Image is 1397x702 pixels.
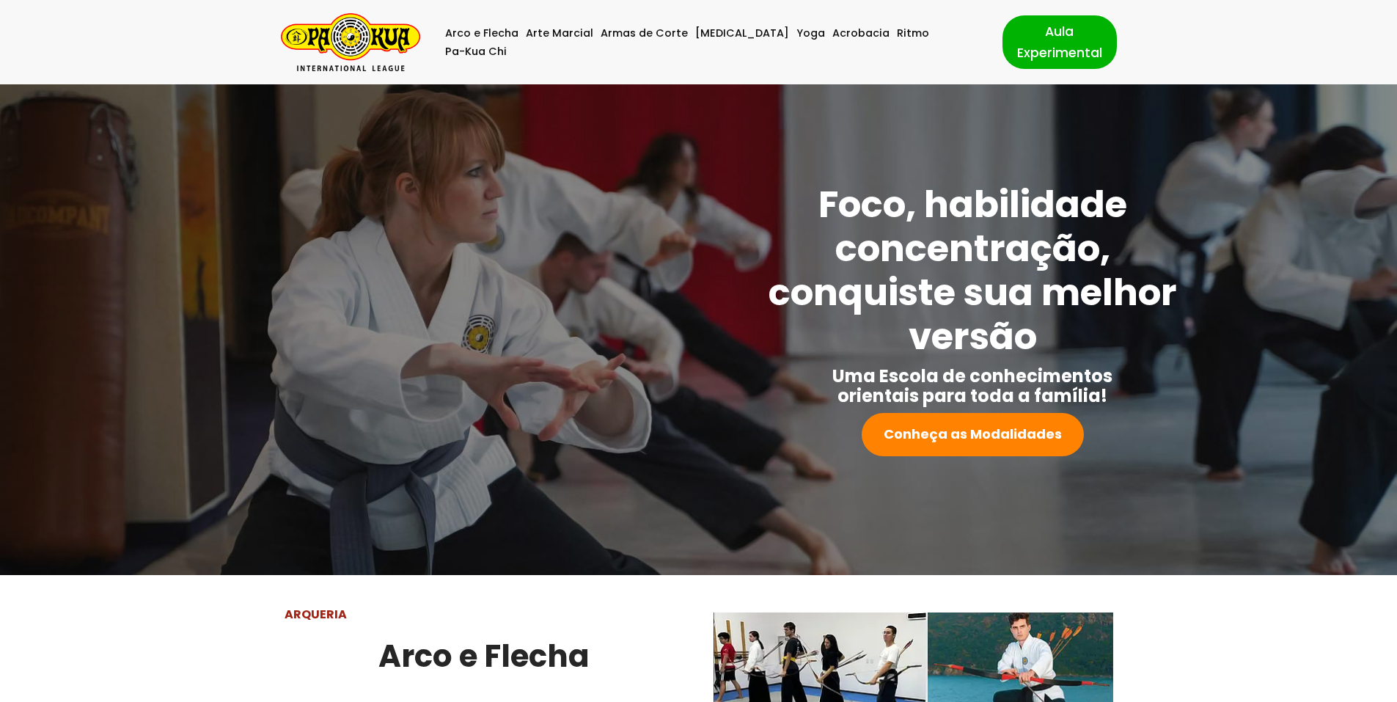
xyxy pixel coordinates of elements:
[832,364,1112,408] strong: Uma Escola de conhecimentos orientais para toda a família!
[695,24,789,43] a: [MEDICAL_DATA]
[769,178,1177,362] strong: Foco, habilidade concentração, conquiste sua melhor versão
[526,24,593,43] a: Arte Marcial
[897,24,929,43] a: Ritmo
[281,13,420,71] a: Pa-Kua Brasil Uma Escola de conhecimentos orientais para toda a família. Foco, habilidade concent...
[1002,15,1117,68] a: Aula Experimental
[601,24,688,43] a: Armas de Corte
[445,43,507,61] a: Pa-Kua Chi
[442,24,980,61] div: Menu primário
[796,24,825,43] a: Yoga
[832,24,890,43] a: Acrobacia
[378,635,590,678] strong: Arco e Flecha
[884,425,1062,443] strong: Conheça as Modalidades
[445,24,518,43] a: Arco e Flecha
[285,606,347,623] strong: ARQUERIA
[862,413,1084,456] a: Conheça as Modalidades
